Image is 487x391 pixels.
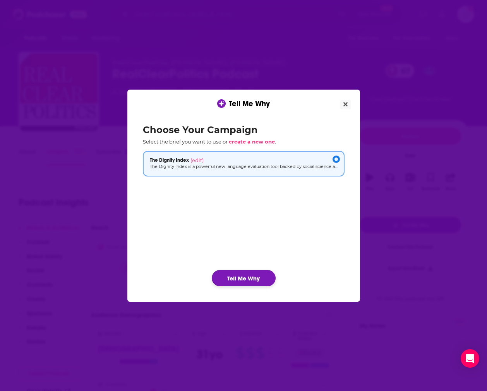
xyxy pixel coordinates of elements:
[461,349,479,368] div: Open Intercom Messenger
[143,138,345,145] p: Select the brief you want to use or .
[150,157,189,163] span: The Dignity Index
[340,100,351,109] button: Close
[229,99,270,109] span: Tell Me Why
[143,124,345,135] h2: Choose Your Campaign
[229,138,275,145] span: create a new one
[212,270,276,286] button: Tell Me Why
[190,157,204,163] span: (edit)
[218,100,225,107] img: tell me why sparkle
[150,163,338,170] p: The Dignity Index is a powerful new language evaluation tool backed by social science and [PERSON...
